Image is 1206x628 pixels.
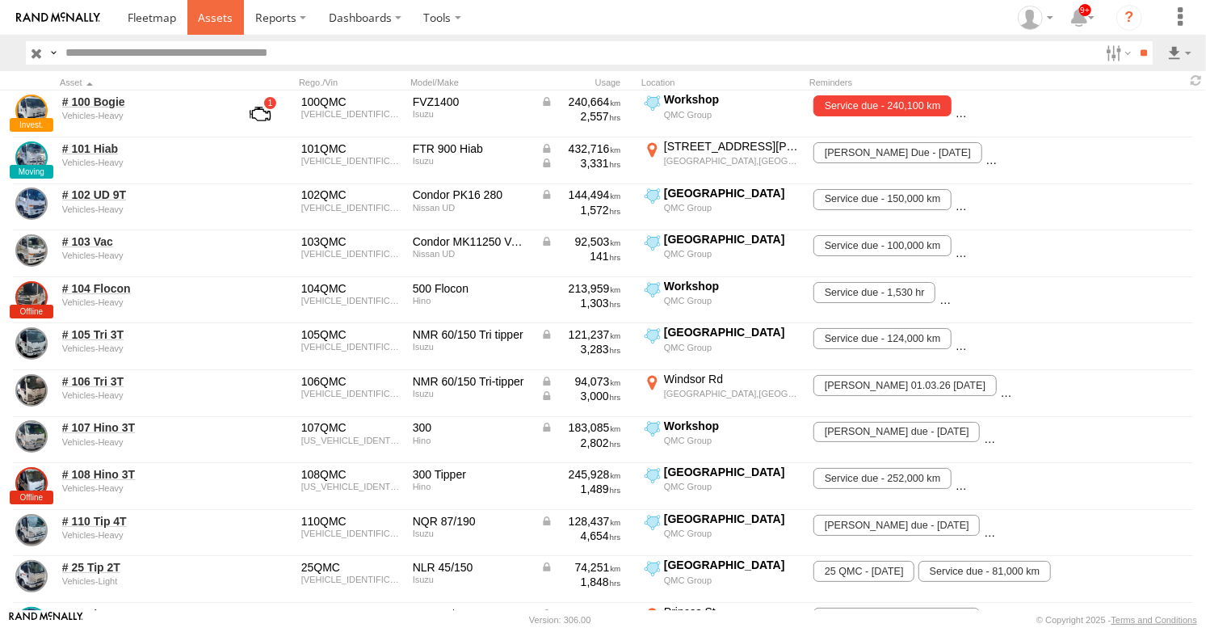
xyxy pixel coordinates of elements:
div: JHDFD7JLMXXX10821 [301,296,401,306]
a: View Asset Details [15,374,48,407]
div: 2,802 [540,436,621,450]
div: 1,303 [540,296,621,310]
div: 108QMC [301,467,401,482]
a: View Asset Details [15,467,48,499]
div: Reminders [809,77,1005,88]
div: Isuzu [413,389,529,398]
label: Click to View Current Location [641,232,803,276]
label: Click to View Current Location [641,186,803,230]
a: # 105 Tri 3T [62,327,219,342]
span: REGO DUE - 05/02/2026 [956,468,1127,489]
a: # 25 Tip 2T [62,560,219,575]
div: 3,283 [540,342,621,356]
div: JHHACS3H30K003050 [301,436,401,445]
div: undefined [62,297,219,307]
a: View Asset Details [15,327,48,360]
div: 25QMC [301,560,401,575]
div: undefined [62,344,219,353]
div: 1,848 [540,575,621,589]
div: 1,572 [540,203,621,217]
div: Hino [413,436,529,445]
label: Click to View Current Location [641,419,803,462]
div: Usage [538,77,635,88]
a: View Asset Details [15,560,48,592]
div: 104QMC [301,281,401,296]
span: 102 REGO - 03/08/2025 [956,189,1122,210]
div: Isuzu [413,529,529,538]
div: JAANLR85EJ7104031 [301,575,401,584]
div: FVZ1400 [413,95,529,109]
label: Click to View Current Location [641,465,803,508]
div: Isuzu [413,342,529,352]
a: Terms and Conditions [1111,615,1197,625]
div: Data from Vehicle CANbus [540,156,621,171]
div: 110QMC [301,514,401,529]
div: 107QMC [301,420,401,435]
label: Search Filter Options [1099,41,1134,65]
div: NMR 60/150 Tri tipper [413,327,529,342]
label: Click to View Current Location [641,512,803,555]
div: Click to Sort [60,77,221,88]
div: Isuzu [413,575,529,584]
span: Service due - 124,000 km [813,328,952,349]
a: # 102 UD 9T [62,188,219,202]
div: Data from Vehicle CANbus [540,607,621,622]
div: 26QMC [301,607,401,622]
div: 141 [540,249,621,263]
div: Data from Vehicle CANbus [540,514,621,529]
div: © Copyright 2025 - [1036,615,1197,625]
i: ? [1116,5,1142,31]
span: Rego Due - 16/02/2026 [939,282,1107,303]
span: Rego Due - 19/07/2026 [956,328,1124,349]
label: Click to View Current Location [641,372,803,415]
span: Rego due - 21/05/2026 [813,422,980,443]
div: QMC Group [664,435,800,446]
span: REGO DUE - 16/06/2026 [956,235,1127,256]
div: undefined [62,530,219,540]
div: Windsor Rd [664,372,800,386]
a: # 100 Bogie [62,95,219,109]
div: NLR 45/150 [413,607,529,622]
div: JNBMKB8EL00L00619 [301,249,401,259]
img: rand-logo.svg [16,12,100,23]
a: View Asset Details [15,234,48,267]
div: undefined [62,251,219,260]
span: Service due - 1,530 hr [813,282,935,303]
div: JAANMR85EL7100641 [301,342,401,352]
span: Refresh [1187,73,1206,88]
div: 102QMC [301,188,401,202]
a: View Asset Details [15,420,48,453]
div: FTR 900 Hiab [413,141,529,156]
div: [GEOGRAPHIC_DATA] [664,465,800,479]
div: 106QMC [301,374,401,389]
div: NMR 60/150 Tri-tipper [413,374,529,389]
div: 2,557 [540,109,621,124]
label: Click to View Current Location [641,92,803,136]
div: NLR 45/150 [413,560,529,575]
div: Workshop [664,419,800,433]
div: [GEOGRAPHIC_DATA] [664,558,800,572]
span: Service due - 252,000 km [813,468,952,489]
div: QMC Group [664,248,800,259]
div: Hino [413,482,529,491]
div: Data from Vehicle CANbus [540,234,621,249]
div: 500 Flocon [413,281,529,296]
div: undefined [62,437,219,447]
div: Workshop [664,92,800,107]
div: 105QMC [301,327,401,342]
div: 245,928 [540,467,621,482]
div: Hino [413,296,529,306]
a: # 103 Vac [62,234,219,249]
a: # 110 Tip 4T [62,514,219,529]
span: Service due - 135,000 km [984,515,1122,536]
span: Service due - 150,000 km [813,189,952,210]
a: Visit our Website [9,612,83,628]
div: [GEOGRAPHIC_DATA] [664,512,800,526]
a: View Asset Details [15,95,48,127]
div: Data from Vehicle CANbus [540,420,621,435]
label: Click to View Current Location [641,279,803,322]
div: Data from Vehicle CANbus [540,327,621,342]
div: undefined [62,390,219,400]
div: undefined [62,158,219,167]
div: QMC Group [664,481,800,492]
